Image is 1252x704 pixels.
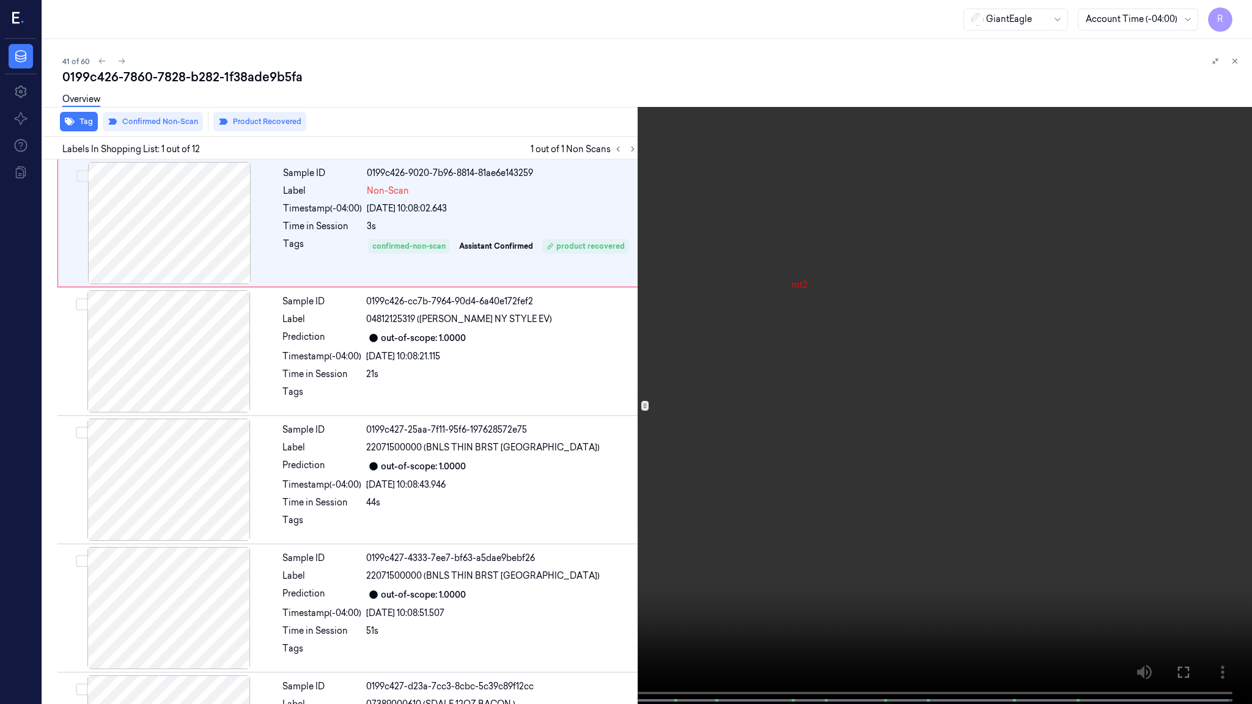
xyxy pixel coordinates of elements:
button: Confirmed Non-Scan [103,112,203,131]
div: 0199c427-d23a-7cc3-8cbc-5c39c89f12cc [366,680,638,693]
span: Labels In Shopping List: 1 out of 12 [62,143,200,156]
div: Label [282,313,361,326]
div: 0199c427-25aa-7f11-95f6-197628572e75 [366,424,638,436]
div: out-of-scope: 1.0000 [381,588,466,601]
div: Prediction [282,459,361,474]
div: Sample ID [282,680,361,693]
div: Prediction [282,331,361,345]
button: Select row [76,170,89,182]
span: Non-Scan [367,185,409,197]
div: Tags [282,386,361,405]
span: 04812125319 ([PERSON_NAME] NY STYLE EV) [366,313,552,326]
div: out-of-scope: 1.0000 [381,460,466,473]
div: 3s [367,220,637,233]
div: Time in Session [282,625,361,637]
div: product recovered [547,241,625,252]
div: Tags [283,238,362,273]
div: 0199c426-7860-7828-b282-1f38ade9b5fa [62,68,1242,86]
button: Product Recovered [213,112,306,131]
div: Timestamp (-04:00) [283,202,362,215]
div: 0199c427-4333-7ee7-bf63-a5dae9bebf26 [366,552,638,565]
div: out-of-scope: 1.0000 [381,332,466,345]
div: [DATE] 10:08:02.643 [367,202,637,215]
div: Timestamp (-04:00) [282,607,361,620]
div: [DATE] 10:08:21.115 [366,350,638,363]
div: Label [282,441,361,454]
button: Select row [76,298,88,310]
div: Time in Session [282,368,361,381]
button: Tag [60,112,98,131]
div: 0199c426-cc7b-7964-90d4-6a40e172fef2 [366,295,638,308]
div: Timestamp (-04:00) [282,350,361,363]
div: Sample ID [282,295,361,308]
div: [DATE] 10:08:51.507 [366,607,638,620]
div: Time in Session [283,220,362,233]
button: Select row [76,683,88,695]
div: Sample ID [282,552,361,565]
span: 22071500000 (BNLS THIN BRST [GEOGRAPHIC_DATA]) [366,441,600,454]
span: 22071500000 (BNLS THIN BRST [GEOGRAPHIC_DATA]) [366,570,600,582]
div: 0199c426-9020-7b96-8814-81ae6e143259 [367,167,637,180]
div: Tags [282,514,361,533]
span: 1 out of 1 Non Scans [531,142,640,156]
div: Prediction [282,587,361,602]
button: Select row [76,555,88,567]
div: Tags [282,642,361,662]
button: Select row [76,427,88,439]
span: 41 of 60 [62,56,90,67]
div: Assistant Confirmed [459,241,533,252]
div: 51s [366,625,638,637]
div: 21s [366,368,638,381]
div: 44s [366,496,638,509]
div: Time in Session [282,496,361,509]
div: [DATE] 10:08:43.946 [366,479,638,491]
div: Sample ID [283,167,362,180]
div: confirmed-non-scan [372,241,446,252]
button: R [1208,7,1232,32]
a: Overview [62,93,100,107]
div: Label [282,570,361,582]
div: Sample ID [282,424,361,436]
div: Label [283,185,362,197]
div: Timestamp (-04:00) [282,479,361,491]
